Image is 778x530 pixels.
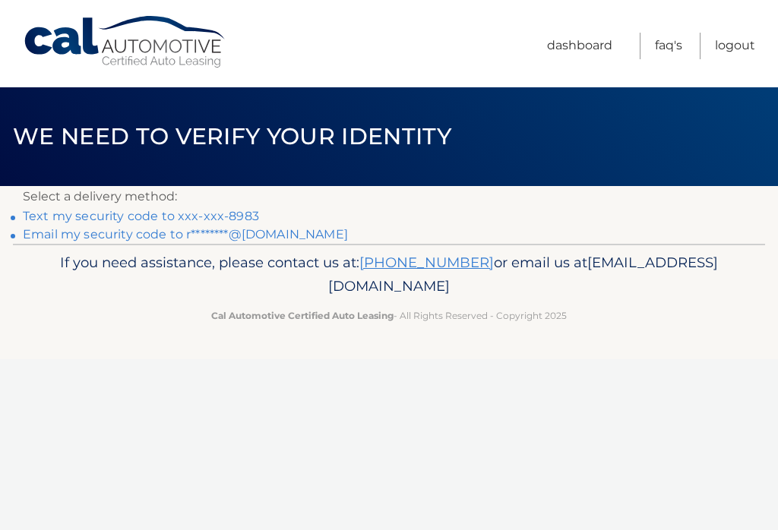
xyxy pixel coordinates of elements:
a: Email my security code to r********@[DOMAIN_NAME] [23,227,348,241]
strong: Cal Automotive Certified Auto Leasing [211,310,394,321]
a: Dashboard [547,33,612,59]
p: - All Rights Reserved - Copyright 2025 [36,308,742,323]
a: Text my security code to xxx-xxx-8983 [23,209,259,223]
a: [PHONE_NUMBER] [359,254,494,271]
a: FAQ's [655,33,682,59]
p: Select a delivery method: [23,186,755,207]
a: Cal Automotive [23,15,228,69]
a: Logout [715,33,755,59]
p: If you need assistance, please contact us at: or email us at [36,251,742,299]
span: We need to verify your identity [13,122,451,150]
